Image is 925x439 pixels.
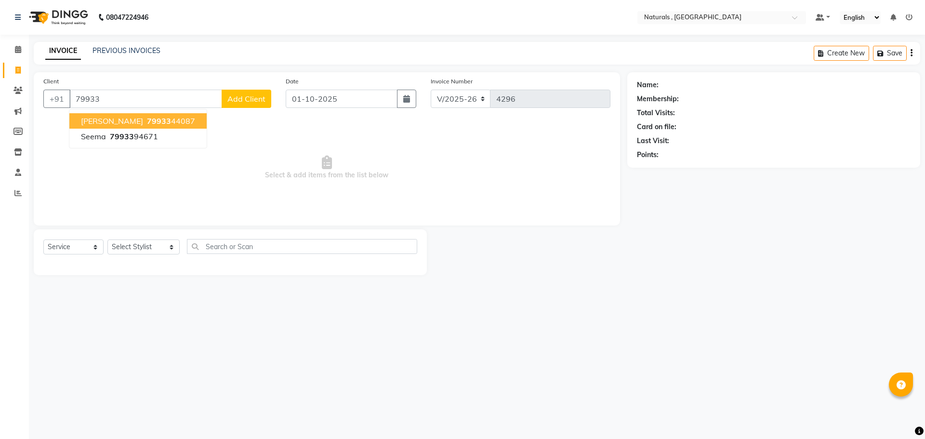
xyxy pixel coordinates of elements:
[108,132,158,141] ngb-highlight: 94671
[873,46,907,61] button: Save
[814,46,869,61] button: Create New
[227,94,265,104] span: Add Client
[81,132,106,141] span: seema
[69,90,222,108] input: Search by Name/Mobile/Email/Code
[43,77,59,86] label: Client
[637,80,659,90] div: Name:
[81,116,143,126] span: [PERSON_NAME]
[25,4,91,31] img: logo
[637,136,669,146] div: Last Visit:
[147,116,171,126] span: 79933
[222,90,271,108] button: Add Client
[145,116,195,126] ngb-highlight: 44087
[43,90,70,108] button: +91
[45,42,81,60] a: INVOICE
[637,108,675,118] div: Total Visits:
[110,132,134,141] span: 79933
[286,77,299,86] label: Date
[43,120,610,216] span: Select & add items from the list below
[637,94,679,104] div: Membership:
[106,4,148,31] b: 08047224946
[187,239,418,254] input: Search or Scan
[431,77,473,86] label: Invoice Number
[637,150,659,160] div: Points:
[92,46,160,55] a: PREVIOUS INVOICES
[637,122,676,132] div: Card on file:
